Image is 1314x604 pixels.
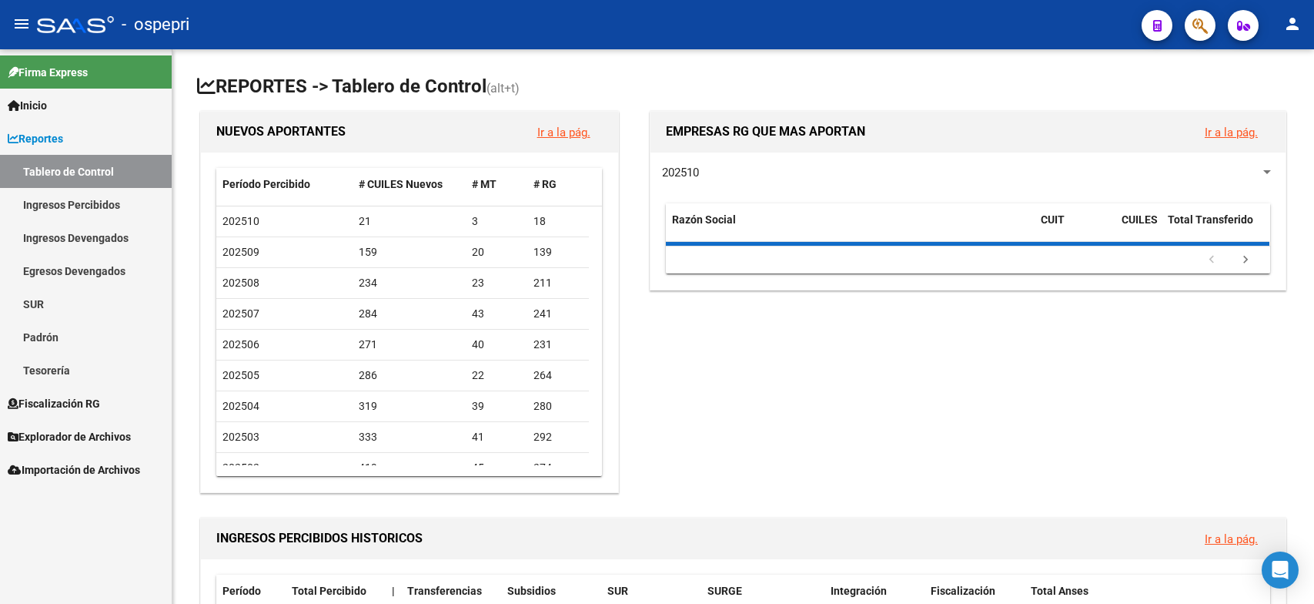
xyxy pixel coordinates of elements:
span: 202507 [222,307,259,320]
span: 202504 [222,400,259,412]
span: 202509 [222,246,259,258]
div: 319 [359,398,460,415]
span: Fiscalización [931,585,995,597]
datatable-header-cell: Razón Social [666,203,1035,254]
span: (alt+t) [486,81,520,96]
div: 139 [533,243,583,261]
span: Reportes [8,130,63,147]
span: 202506 [222,338,259,351]
span: Integración [831,585,887,597]
div: 271 [359,336,460,354]
span: Total Percibido [292,585,366,597]
datatable-header-cell: # CUILES Nuevos [353,168,466,201]
span: Período Percibido [222,178,310,190]
div: 333 [359,428,460,446]
span: # RG [533,178,557,190]
span: INGRESOS PERCIBIDOS HISTORICOS [216,531,423,545]
span: Total Transferido [1168,213,1253,226]
button: Ir a la pág. [1192,525,1270,553]
div: 41 [472,428,521,446]
span: CUILES [1122,213,1158,226]
datatable-header-cell: # RG [527,168,589,201]
span: CUIT [1041,213,1065,226]
div: Open Intercom Messenger [1262,552,1299,589]
div: 159 [359,243,460,261]
div: 45 [472,459,521,477]
div: 21 [359,213,460,230]
span: 202510 [662,166,699,180]
button: Ir a la pág. [525,118,603,146]
datatable-header-cell: CUIT [1035,203,1115,254]
button: Ir a la pág. [1192,118,1270,146]
a: go to next page [1231,252,1260,269]
span: 202502 [222,461,259,474]
span: # CUILES Nuevos [359,178,443,190]
div: 280 [533,398,583,415]
a: go to previous page [1197,252,1226,269]
div: 234 [359,274,460,292]
div: 264 [533,367,583,384]
a: Ir a la pág. [1205,126,1258,139]
span: SUR [607,585,628,597]
span: 202505 [222,369,259,381]
span: EMPRESAS RG QUE MAS APORTAN [666,124,865,139]
span: Fiscalización RG [8,395,100,412]
span: Razón Social [672,213,736,226]
span: Explorador de Archivos [8,428,131,445]
mat-icon: person [1283,15,1302,33]
div: 43 [472,305,521,323]
a: Ir a la pág. [1205,532,1258,546]
span: SURGE [707,585,742,597]
div: 39 [472,398,521,415]
div: 419 [359,459,460,477]
div: 292 [533,428,583,446]
div: 20 [472,243,521,261]
span: 202510 [222,215,259,227]
span: 202508 [222,277,259,289]
span: # MT [472,178,497,190]
a: Ir a la pág. [537,126,590,139]
span: | [392,585,395,597]
div: 284 [359,305,460,323]
datatable-header-cell: CUILES [1115,203,1162,254]
span: Firma Express [8,64,88,81]
div: 211 [533,274,583,292]
div: 241 [533,305,583,323]
span: Inicio [8,97,47,114]
datatable-header-cell: # MT [466,168,527,201]
div: 286 [359,367,460,384]
datatable-header-cell: Período Percibido [216,168,353,201]
div: 23 [472,274,521,292]
div: 18 [533,213,583,230]
div: 374 [533,459,583,477]
mat-icon: menu [12,15,31,33]
span: NUEVOS APORTANTES [216,124,346,139]
div: 40 [472,336,521,354]
h1: REPORTES -> Tablero de Control [197,74,1289,101]
div: 22 [472,367,521,384]
datatable-header-cell: Total Transferido [1162,203,1269,254]
span: - ospepri [122,8,189,42]
span: Importación de Archivos [8,461,140,478]
span: Total Anses [1031,585,1088,597]
span: 202503 [222,431,259,443]
div: 3 [472,213,521,230]
div: 231 [533,336,583,354]
span: Subsidios [507,585,556,597]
